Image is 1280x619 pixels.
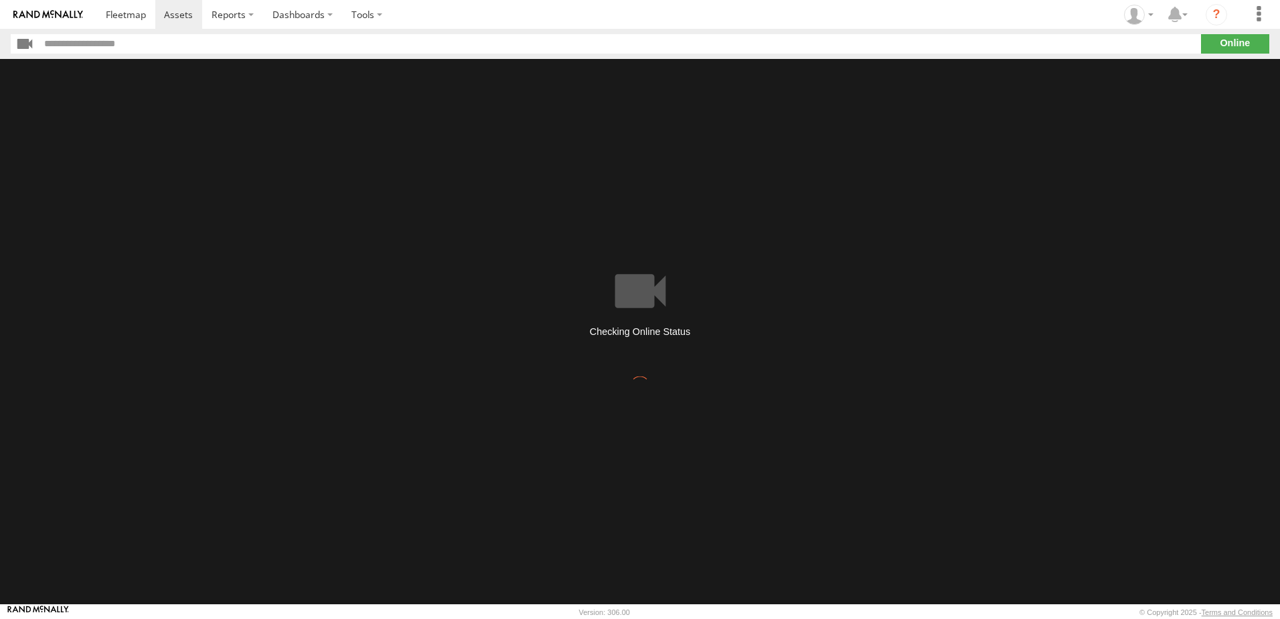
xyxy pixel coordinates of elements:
div: omar hernandez [1119,5,1158,25]
a: Visit our Website [7,606,69,619]
a: Terms and Conditions [1202,608,1273,616]
img: rand-logo.svg [13,10,83,19]
i: ? [1206,4,1227,25]
div: Version: 306.00 [579,608,630,616]
div: © Copyright 2025 - [1139,608,1273,616]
